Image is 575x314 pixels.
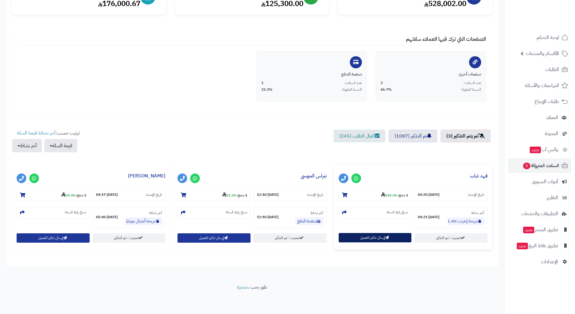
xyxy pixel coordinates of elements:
[61,193,75,198] strong: 29.00
[418,215,439,220] strong: [DATE] 04:21
[177,189,251,201] section: 1 منتج-25.00
[177,206,251,219] section: نسخ رابط السلة
[522,225,558,234] span: تطبيق المتجر
[149,210,162,215] small: آخر نشاط
[464,80,481,86] span: عدد السلات:
[523,163,530,169] span: 5
[334,130,385,142] a: اكمال الطلب (245)
[342,87,362,92] span: النسبة المئوية:
[508,174,571,189] a: أدوات التسويق
[12,139,42,152] button: آخر نشاط
[39,129,56,137] a: آخر نشاط
[61,192,86,198] small: -
[339,206,412,219] section: نسخ رابط السلة
[389,130,437,142] a: تم التذكير (1087)
[414,233,487,243] a: تحديث : تم التذكير
[261,80,264,86] span: 1
[257,192,279,197] strong: [DATE] 12:10
[18,36,486,45] h4: الصفحات التي ترك فيها العملاء سلاتهم
[541,257,558,266] span: الإعدادات
[522,161,559,170] span: السلات المتروكة
[508,142,571,157] a: وآتس آبجديد
[261,71,362,77] div: صفحة الدفع
[532,177,558,186] span: أدوات التسويق
[96,215,118,220] strong: [DATE] 05:40
[448,217,484,225] a: شريحة إنترنت stc باقة كويك نت 600 جيجا 6 اشهر
[508,94,571,109] a: طلبات الإرجاع
[307,192,323,197] small: تاريخ الإنشاء
[545,129,558,138] span: المدونة
[222,192,247,198] small: -
[508,238,571,253] a: تطبيق نقاط البيعجديد
[517,243,528,249] span: جديد
[261,87,273,92] span: 33.3%
[126,217,162,225] a: شريحة أتصال موبايلي مجانا
[226,210,247,215] small: نسخ رابط السلة
[529,145,558,154] span: وآتس آب
[77,193,86,198] strong: 1 منتج
[508,254,571,269] a: الإعدادات
[525,81,559,90] span: المراجعات والأسئلة
[381,71,481,77] div: صفحات أخرى
[146,192,162,197] small: تاريخ الإنشاء
[441,130,490,142] a: لم يتم التذكير (3)
[508,222,571,237] a: تطبيق المتجرجديد
[339,189,412,201] section: 1 منتج-349.00
[128,172,165,180] a: [PERSON_NAME]
[17,206,90,219] section: نسخ رابط السلة
[508,190,571,205] a: التقارير
[547,193,558,202] span: التقارير
[508,126,571,141] a: المدونة
[523,227,534,233] span: جديد
[508,30,571,45] a: لوحة التحكم
[238,193,247,198] strong: 1 منتج
[344,80,362,86] span: عدد السلات:
[468,192,484,197] small: تاريخ الإنشاء
[546,113,558,122] span: العملاء
[521,209,558,218] span: التطبيقات والخدمات
[310,210,323,215] small: آخر نشاط
[381,80,383,86] span: 2
[257,215,279,220] strong: [DATE] 12:10
[222,193,236,198] strong: 25.00
[254,233,327,243] a: تحديث : تم التذكير
[530,147,541,153] span: جديد
[545,65,559,74] span: الطلبات
[470,172,487,180] a: فهد ذباب
[381,193,397,198] strong: 349.00
[381,192,408,198] small: -
[537,33,559,42] span: لوحة التحكم
[471,210,484,215] small: آخر نشاط
[301,172,327,180] a: نبراس الموسى
[17,233,90,243] button: إرسال تذكير للعميل
[237,283,248,291] a: متجرة
[17,189,90,201] section: 1 منتج-29.00
[387,210,408,215] small: نسخ رابط السلة
[508,62,571,77] a: الطلبات
[526,49,559,58] span: الأقسام والمنتجات
[17,129,37,137] a: قيمة السلة
[516,241,558,250] span: تطبيق نقاط البيع
[535,97,559,106] span: طلبات الإرجاع
[398,193,408,198] strong: 1 منتج
[381,87,392,92] span: 66.7%
[418,192,439,197] strong: [DATE] 04:20
[65,210,86,215] small: نسخ رابط السلة
[93,233,166,243] a: تحديث : تم التذكير
[508,78,571,93] a: المراجعات والأسئلة
[96,192,118,197] strong: [DATE] 04:17
[12,130,80,152] ul: ترتيب حسب: -
[508,158,571,173] a: السلات المتروكة5
[295,217,323,225] a: صفحة الدفع
[508,110,571,125] a: العملاء
[339,233,412,242] button: إرسال تذكير للعميل
[44,139,77,152] button: قيمة السلة
[508,206,571,221] a: التطبيقات والخدمات
[177,233,251,243] button: إرسال تذكير للعميل
[461,87,481,92] span: النسبة المئوية:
